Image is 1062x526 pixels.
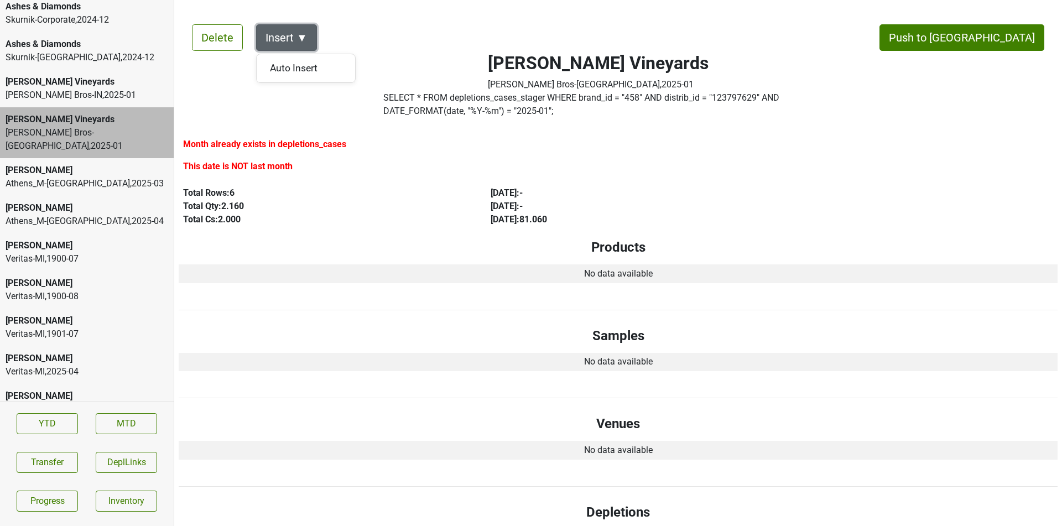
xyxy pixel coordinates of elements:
[179,264,1058,283] td: No data available
[96,491,157,512] a: Inventory
[257,54,355,82] div: Auto Insert
[179,353,1058,372] td: No data available
[183,200,465,213] div: Total Qty: 2.160
[188,328,1049,344] h4: Samples
[6,13,168,27] div: Skurnik-Corporate , 2024 - 12
[6,239,168,252] div: [PERSON_NAME]
[6,215,168,228] div: Athens_M-[GEOGRAPHIC_DATA] , 2025 - 04
[183,186,465,200] div: Total Rows: 6
[6,164,168,177] div: [PERSON_NAME]
[183,213,465,226] div: Total Cs: 2.000
[879,24,1044,51] button: Push to [GEOGRAPHIC_DATA]
[17,413,78,434] a: YTD
[6,277,168,290] div: [PERSON_NAME]
[6,38,168,51] div: Ashes & Diamonds
[183,160,293,173] label: This date is NOT last month
[96,413,157,434] a: MTD
[6,88,168,102] div: [PERSON_NAME] Bros-IN , 2025 - 01
[6,252,168,265] div: Veritas-MI , 1900 - 07
[488,53,709,74] h2: [PERSON_NAME] Vineyards
[491,200,773,213] div: [DATE] : -
[6,352,168,365] div: [PERSON_NAME]
[188,504,1049,520] h4: Depletions
[17,491,78,512] a: Progress
[6,126,168,153] div: [PERSON_NAME] Bros-[GEOGRAPHIC_DATA] , 2025 - 01
[491,186,773,200] div: [DATE] : -
[383,91,814,118] label: Click to copy query
[6,389,168,403] div: [PERSON_NAME]
[183,138,346,151] label: Month already exists in depletions_cases
[6,365,168,378] div: Veritas-MI , 2025 - 04
[96,452,157,473] button: DeplLinks
[488,78,709,91] div: [PERSON_NAME] Bros-[GEOGRAPHIC_DATA] , 2025 - 01
[6,51,168,64] div: Skurnik-[GEOGRAPHIC_DATA] , 2024 - 12
[188,416,1049,432] h4: Venues
[6,75,168,88] div: [PERSON_NAME] Vineyards
[491,213,773,226] div: [DATE] : 81.060
[256,24,317,51] button: Insert ▼
[6,327,168,341] div: Veritas-MI , 1901 - 07
[6,201,168,215] div: [PERSON_NAME]
[6,177,168,190] div: Athens_M-[GEOGRAPHIC_DATA] , 2025 - 03
[17,452,78,473] button: Transfer
[179,441,1058,460] td: No data available
[6,113,168,126] div: [PERSON_NAME] Vineyards
[188,239,1049,256] h4: Products
[6,290,168,303] div: Veritas-MI , 1900 - 08
[6,314,168,327] div: [PERSON_NAME]
[192,24,243,51] button: Delete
